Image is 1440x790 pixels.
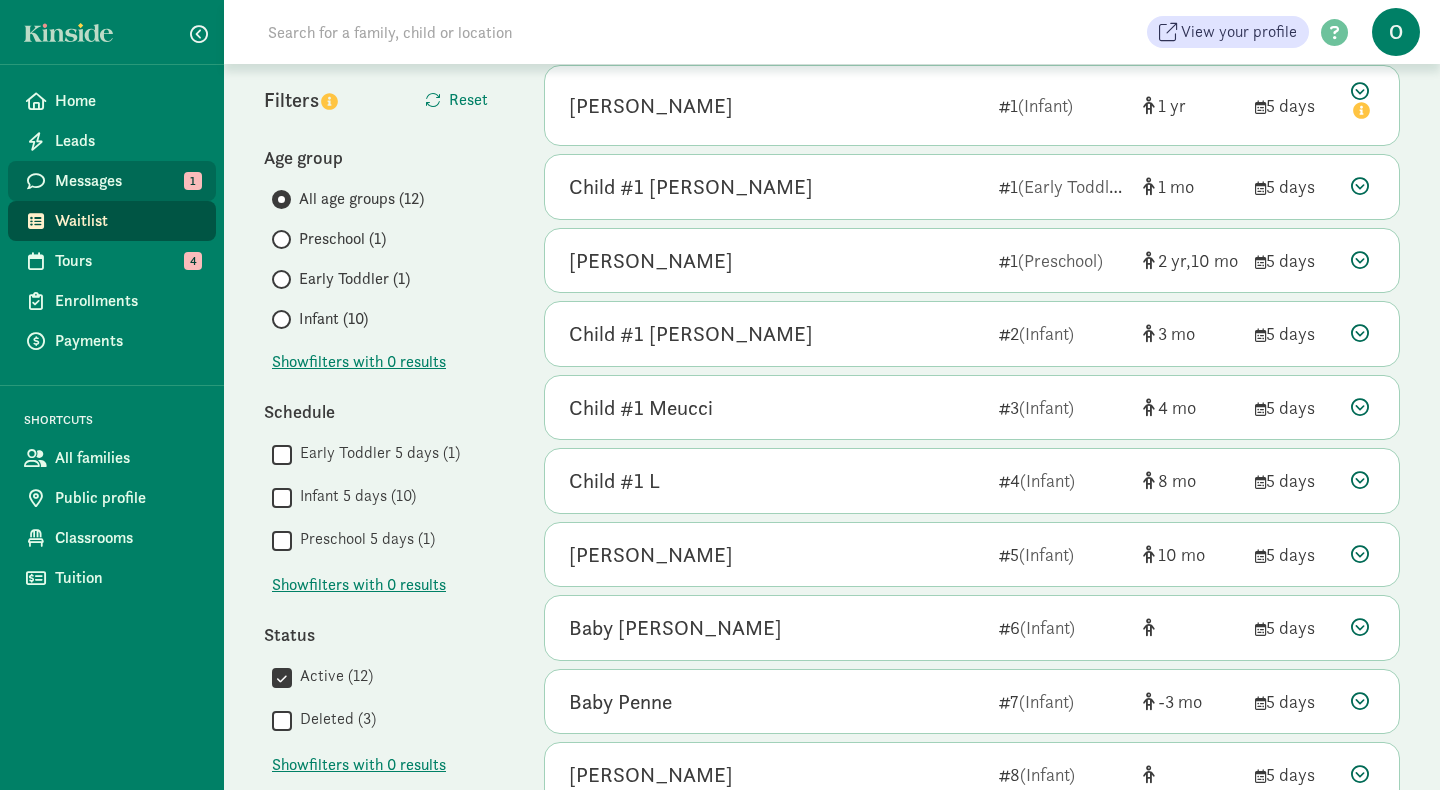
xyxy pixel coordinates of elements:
span: Waitlist [55,209,200,233]
a: Tours 4 [8,241,216,281]
div: Child #1 Meucci [569,392,713,424]
label: Preschool 5 days (1) [292,527,435,551]
span: -3 [1158,690,1202,713]
div: 5 days [1255,394,1335,421]
div: 5 days [1255,761,1335,788]
a: Classrooms [8,518,216,558]
div: Schedule [264,398,504,425]
div: [object Object] [1143,467,1239,494]
span: (Infant) [1019,690,1074,713]
div: Child #1 Scott [569,318,813,350]
div: 5 days [1255,467,1335,494]
span: 1 [1158,94,1186,117]
span: 3 [1158,322,1195,345]
span: (Infant) [1019,322,1074,345]
a: Payments [8,321,216,361]
span: Show filters with 0 results [272,350,446,374]
span: 1 [1158,175,1194,198]
span: (Infant) [1020,616,1075,639]
span: Messages [55,169,200,193]
div: 1 [999,92,1127,119]
a: Waitlist [8,201,216,241]
span: Leads [55,129,200,153]
a: Messages 1 [8,161,216,201]
span: All age groups (12) [299,187,424,211]
span: Classrooms [55,526,200,550]
div: [object Object] [1143,173,1239,200]
div: [object Object] [1143,394,1239,421]
span: 2 [1158,249,1191,272]
div: 3 [999,394,1127,421]
div: 8 [999,761,1127,788]
button: Showfilters with 0 results [272,573,446,597]
span: (Infant) [1019,543,1074,566]
div: 5 days [1255,688,1335,715]
div: 4 [999,467,1127,494]
span: (Infant) [1020,763,1075,786]
div: Baby Penne [569,686,672,718]
div: 5 days [1255,247,1335,274]
div: [object Object] [1143,688,1239,715]
div: Status [264,621,504,648]
div: [object Object] [1143,761,1239,788]
span: 1 [184,172,202,190]
div: Vedha Keelveedhi [569,539,733,571]
div: 2 [999,320,1127,347]
div: Age group [264,144,504,171]
div: Filters [264,85,384,115]
div: Baby Hiatt-Moore [569,612,782,644]
span: O [1372,8,1420,56]
span: Enrollments [55,289,200,313]
span: Payments [55,329,200,353]
span: Early Toddler (1) [299,267,410,291]
div: Child #1 L [569,465,660,497]
span: Show filters with 0 results [272,573,446,597]
div: 5 days [1255,614,1335,641]
a: All families [8,438,216,478]
span: (Infant) [1018,94,1073,117]
span: Public profile [55,486,200,510]
div: 7 [999,688,1127,715]
span: 8 [1158,469,1196,492]
a: Enrollments [8,281,216,321]
div: [object Object] [1143,320,1239,347]
button: Reset [409,80,504,120]
span: Show filters with 0 results [272,753,446,777]
span: All families [55,446,200,470]
span: 4 [184,252,202,270]
a: Leads [8,121,216,161]
div: [object Object] [1143,541,1239,568]
div: Karo Wittig [569,90,733,122]
label: Deleted (3) [292,707,376,731]
a: Home [8,81,216,121]
span: View your profile [1181,20,1297,44]
label: Early Toddler 5 days (1) [292,441,460,465]
div: 5 [999,541,1127,568]
a: Tuition [8,558,216,598]
span: (Preschool) [1018,249,1103,272]
span: 10 [1191,249,1238,272]
div: [object Object] [1143,614,1239,641]
div: 5 days [1255,173,1335,200]
span: Infant (10) [299,307,368,331]
div: 5 days [1255,320,1335,347]
span: Preschool (1) [299,227,386,251]
div: 6 [999,614,1127,641]
div: 1 [999,173,1127,200]
div: [object Object] [1143,247,1239,274]
a: View your profile [1147,16,1309,48]
span: Tours [55,249,200,273]
span: (Infant) [1020,469,1075,492]
label: Infant 5 days (10) [292,484,416,508]
a: Public profile [8,478,216,518]
div: 1 [999,247,1127,274]
span: (Infant) [1019,396,1074,419]
div: Child #1 O'Donovan [569,171,813,203]
span: Tuition [55,566,200,590]
span: Home [55,89,200,113]
iframe: Chat Widget [1340,694,1440,790]
label: Active (12) [292,664,373,688]
div: [object Object] [1143,92,1239,119]
div: Ebbie Greenwood [569,245,733,277]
